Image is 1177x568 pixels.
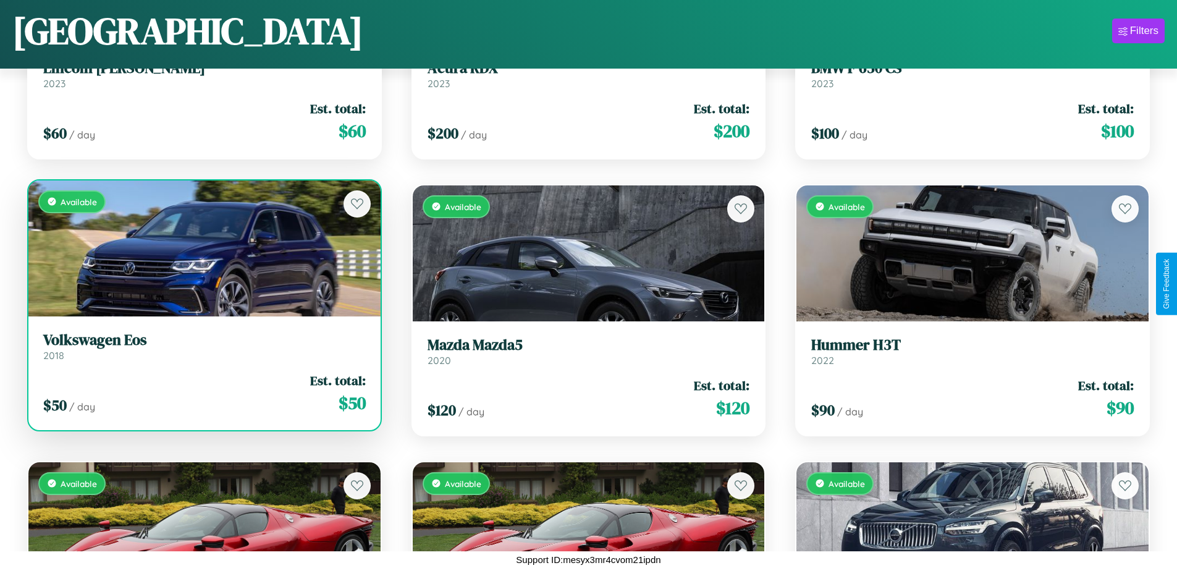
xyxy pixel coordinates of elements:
h3: BMW F 650 CS [811,59,1134,77]
span: $ 120 [716,396,749,420]
span: 2018 [43,349,64,362]
span: 2020 [428,354,451,367]
h3: Acura RDX [428,59,750,77]
span: / day [458,405,484,418]
span: $ 60 [339,119,366,143]
button: Filters [1112,19,1165,43]
h3: Hummer H3T [811,336,1134,354]
span: Est. total: [694,376,749,394]
span: / day [837,405,863,418]
span: Est. total: [1078,100,1134,117]
span: 2022 [811,354,834,367]
span: Est. total: [694,100,749,117]
p: Support ID: mesyx3mr4cvom21ipdn [516,551,660,568]
span: $ 120 [428,400,456,420]
span: Est. total: [310,100,366,117]
span: / day [69,129,95,141]
span: / day [461,129,487,141]
span: Available [445,201,481,212]
span: Available [829,478,865,489]
span: / day [842,129,867,141]
span: $ 200 [714,119,749,143]
span: $ 200 [428,123,458,143]
span: Available [445,478,481,489]
span: Available [61,197,97,207]
span: $ 90 [1107,396,1134,420]
span: Available [829,201,865,212]
a: Lincoln [PERSON_NAME]2023 [43,59,366,90]
h3: Volkswagen Eos [43,331,366,349]
span: Est. total: [1078,376,1134,394]
span: $ 60 [43,123,67,143]
span: $ 50 [339,391,366,415]
span: Est. total: [310,371,366,389]
span: $ 90 [811,400,835,420]
span: $ 100 [811,123,839,143]
span: $ 100 [1101,119,1134,143]
span: 2023 [428,77,450,90]
span: 2023 [811,77,833,90]
div: Give Feedback [1162,259,1171,309]
span: / day [69,401,95,413]
h3: Mazda Mazda5 [428,336,750,354]
h1: [GEOGRAPHIC_DATA] [12,6,363,56]
h3: Lincoln [PERSON_NAME] [43,59,366,77]
a: Mazda Mazda52020 [428,336,750,367]
a: Volkswagen Eos2018 [43,331,366,362]
span: Available [61,478,97,489]
a: Acura RDX2023 [428,59,750,90]
span: 2023 [43,77,65,90]
a: BMW F 650 CS2023 [811,59,1134,90]
span: $ 50 [43,395,67,415]
a: Hummer H3T2022 [811,336,1134,367]
div: Filters [1130,25,1158,37]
